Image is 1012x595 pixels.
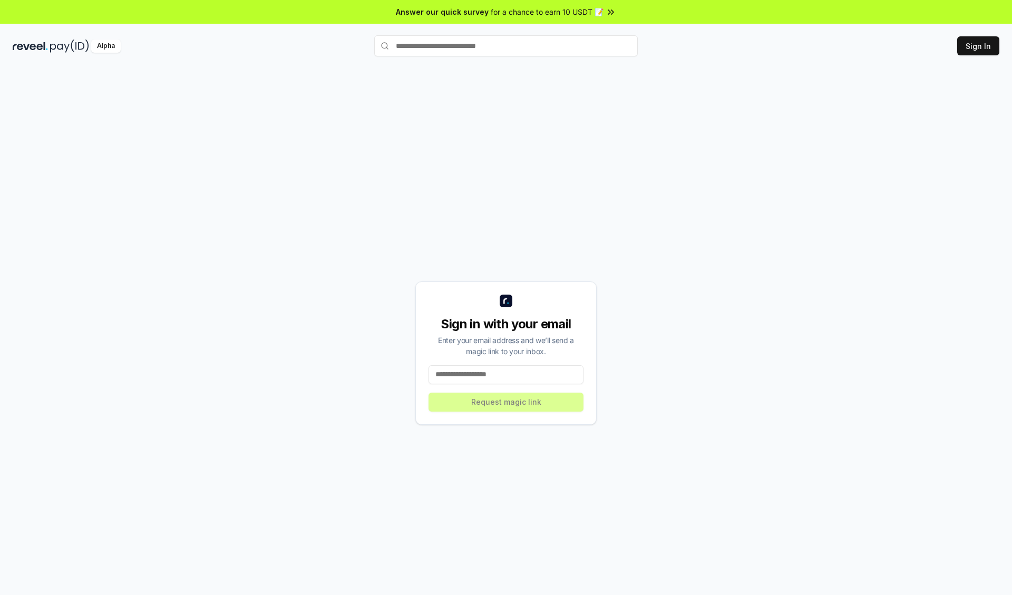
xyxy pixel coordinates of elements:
span: Answer our quick survey [396,6,489,17]
div: Sign in with your email [429,316,583,333]
div: Alpha [91,40,121,53]
div: Enter your email address and we’ll send a magic link to your inbox. [429,335,583,357]
img: pay_id [50,40,89,53]
span: for a chance to earn 10 USDT 📝 [491,6,604,17]
img: logo_small [500,295,512,307]
button: Sign In [957,36,999,55]
img: reveel_dark [13,40,48,53]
